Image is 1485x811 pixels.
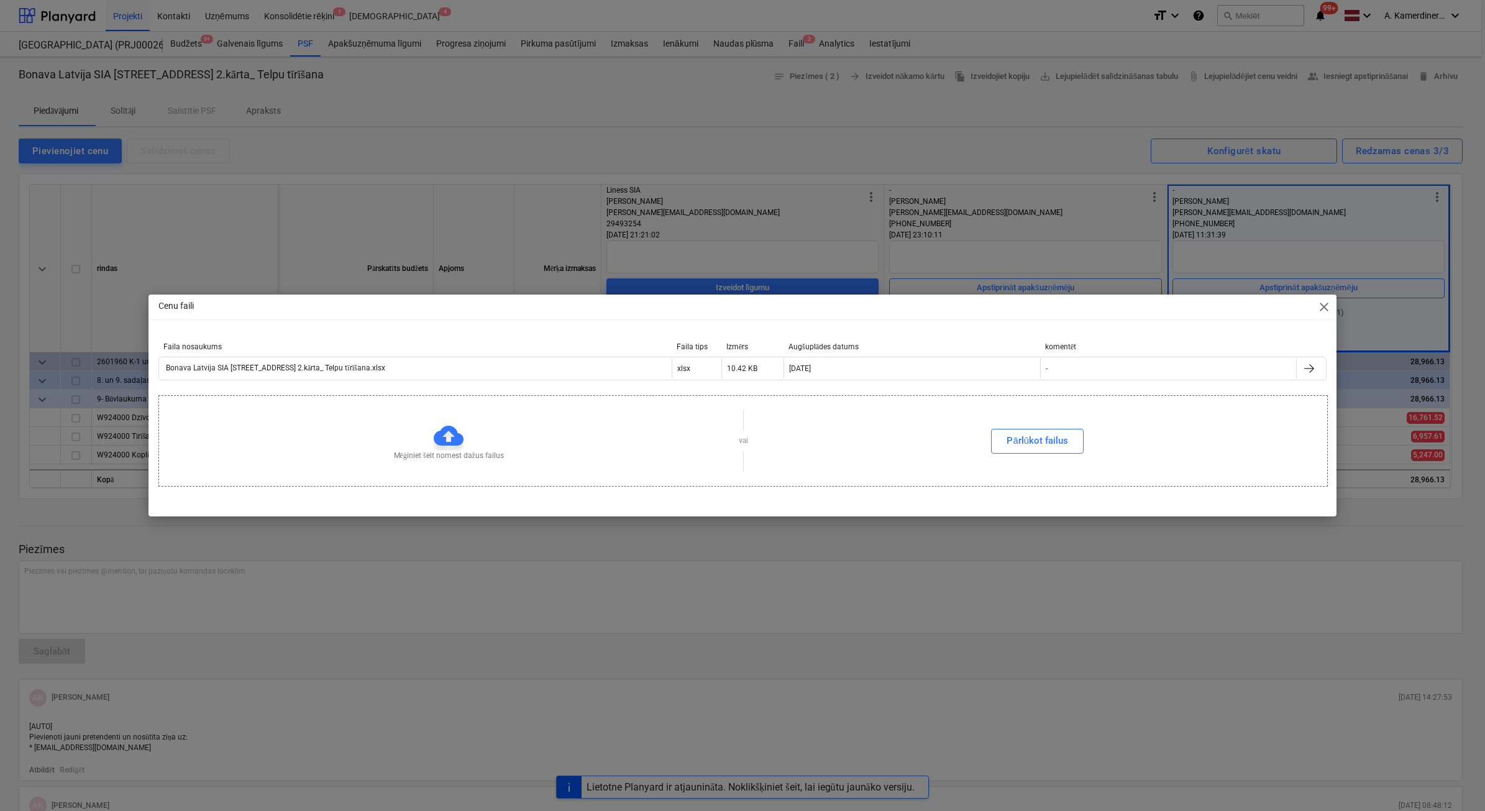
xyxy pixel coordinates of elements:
[1046,364,1048,373] div: -
[677,342,716,351] div: Faila tips
[158,395,1328,487] div: Mēģiniet šeit nomest dažus failusvaiPārlūkot failus
[677,364,690,373] div: xlsx
[788,342,1035,352] div: Augšuplādes datums
[158,300,194,313] p: Cenu faili
[1045,342,1292,352] div: komentēt
[739,436,748,446] p: vai
[789,364,811,373] div: [DATE]
[1007,433,1068,449] div: Pārlūkot failus
[164,364,385,373] div: Bonava Latvija SIA [STREET_ADDRESS] 2.kārta_ Telpu tīrīšana.xlsx
[163,342,667,351] div: Faila nosaukums
[1423,751,1485,811] iframe: Chat Widget
[1317,300,1332,314] span: close
[726,342,779,352] div: Izmērs
[727,364,757,373] div: 10.42 KB
[394,451,504,461] p: Mēģiniet šeit nomest dažus failus
[991,429,1084,454] button: Pārlūkot failus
